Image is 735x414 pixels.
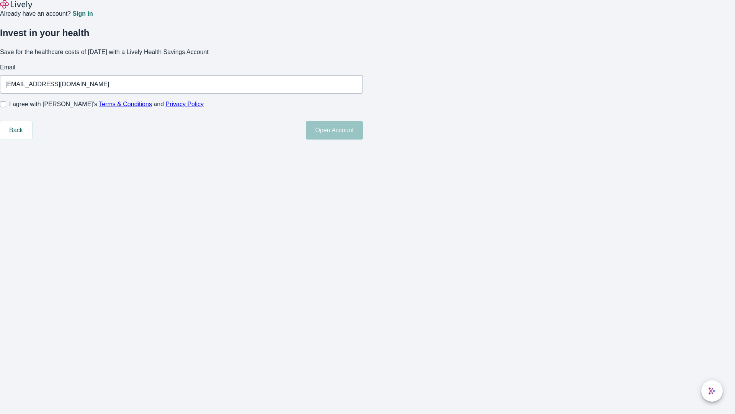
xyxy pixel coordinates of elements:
a: Terms & Conditions [99,101,152,107]
a: Privacy Policy [166,101,204,107]
button: chat [701,380,723,402]
a: Sign in [72,11,93,17]
span: I agree with [PERSON_NAME]’s and [9,100,204,109]
svg: Lively AI Assistant [708,387,716,395]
